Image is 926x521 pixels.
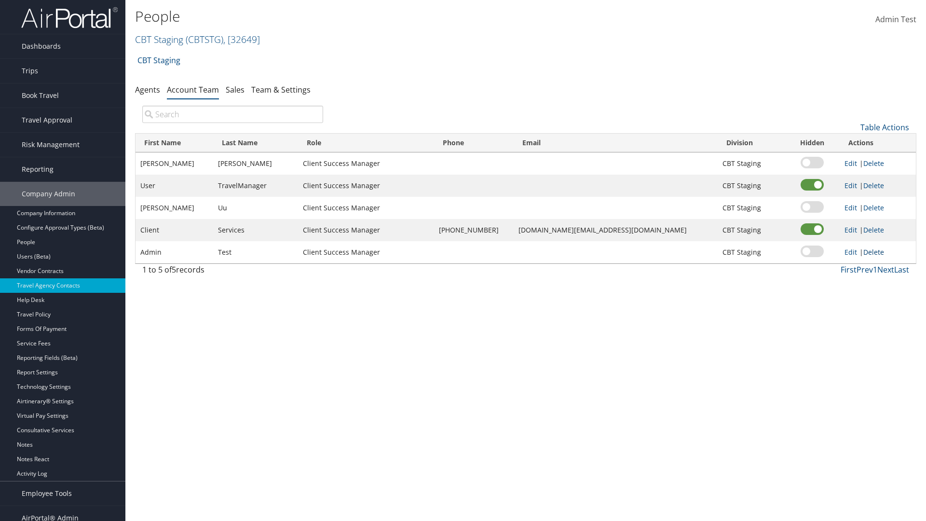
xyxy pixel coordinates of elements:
a: Delete [863,225,884,234]
td: | [840,241,916,263]
a: Edit [844,159,857,168]
a: Prev [857,264,873,275]
a: Last [894,264,909,275]
span: , [ 32649 ] [223,33,260,46]
td: [PERSON_NAME] [136,152,213,175]
a: 1 [873,264,877,275]
td: Services [213,219,299,241]
th: Email: activate to sort column ascending [514,134,718,152]
th: Last Name: activate to sort column ascending [213,134,299,152]
td: CBT Staging [718,241,785,263]
span: Trips [22,59,38,83]
td: Test [213,241,299,263]
span: Travel Approval [22,108,72,132]
a: Account Team [167,84,219,95]
td: CBT Staging [718,152,785,175]
td: Client Success Manager [298,241,434,263]
a: Edit [844,181,857,190]
td: User [136,175,213,197]
a: First [841,264,857,275]
th: First Name: activate to sort column ascending [136,134,213,152]
td: | [840,219,916,241]
th: Role: activate to sort column ascending [298,134,434,152]
a: Sales [226,84,245,95]
td: TravelManager [213,175,299,197]
span: Admin Test [875,14,916,25]
td: [PERSON_NAME] [213,152,299,175]
td: Client Success Manager [298,175,434,197]
div: 1 to 5 of records [142,264,323,280]
td: CBT Staging [718,175,785,197]
th: Division: activate to sort column ascending [718,134,785,152]
span: 5 [172,264,176,275]
td: Client Success Manager [298,219,434,241]
span: Company Admin [22,182,75,206]
a: Delete [863,203,884,212]
a: Edit [844,203,857,212]
h1: People [135,6,656,27]
td: CBT Staging [718,219,785,241]
a: Delete [863,181,884,190]
td: [PERSON_NAME] [136,197,213,219]
td: | [840,175,916,197]
td: Client [136,219,213,241]
span: Dashboards [22,34,61,58]
span: Reporting [22,157,54,181]
td: | [840,152,916,175]
td: Uu [213,197,299,219]
td: CBT Staging [718,197,785,219]
img: airportal-logo.png [21,6,118,29]
a: Delete [863,159,884,168]
td: Client Success Manager [298,197,434,219]
a: Agents [135,84,160,95]
input: Search [142,106,323,123]
a: Team & Settings [251,84,311,95]
a: CBT Staging [135,33,260,46]
span: Risk Management [22,133,80,157]
th: Hidden: activate to sort column ascending [785,134,840,152]
a: CBT Staging [137,51,180,70]
a: Delete [863,247,884,257]
td: Admin [136,241,213,263]
span: Book Travel [22,83,59,108]
span: Employee Tools [22,481,72,506]
a: Admin Test [875,5,916,35]
th: Phone [434,134,514,152]
a: Next [877,264,894,275]
a: Edit [844,247,857,257]
th: Actions [840,134,916,152]
td: | [840,197,916,219]
a: Table Actions [860,122,909,133]
span: ( CBTSTG ) [186,33,223,46]
td: [PHONE_NUMBER] [434,219,514,241]
td: [DOMAIN_NAME][EMAIL_ADDRESS][DOMAIN_NAME] [514,219,718,241]
td: Client Success Manager [298,152,434,175]
a: Edit [844,225,857,234]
